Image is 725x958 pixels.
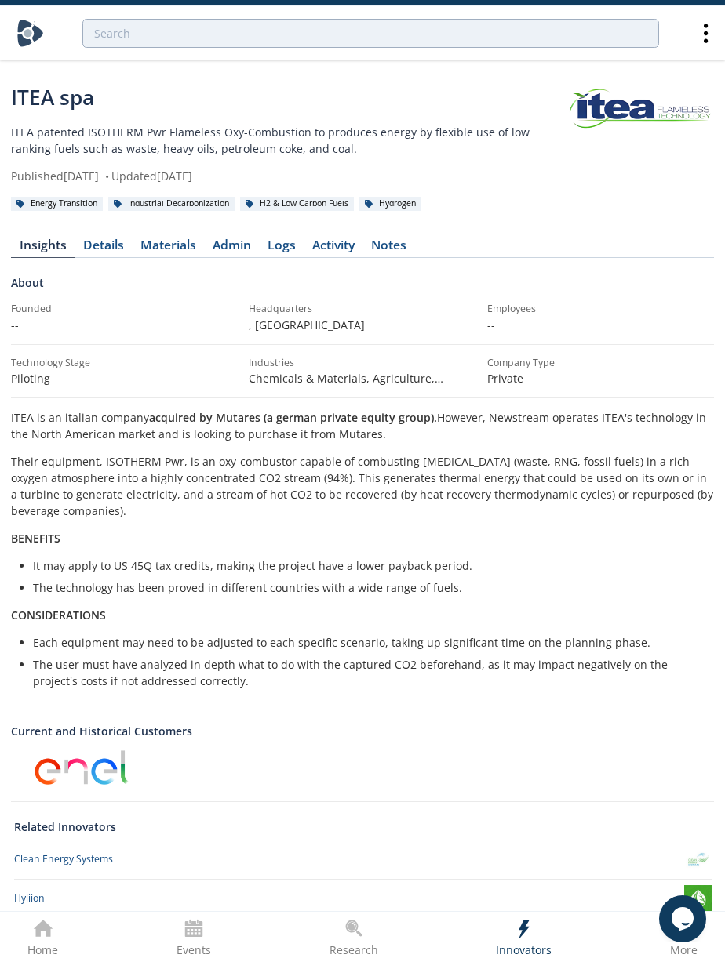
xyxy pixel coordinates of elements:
[14,852,113,866] div: Clean Energy Systems
[149,410,437,425] strong: acquired by Mutares (a german private equity group).
[11,453,714,519] p: Their equipment, ISOTHERM Pwr, is an oxy-combustor capable of combusting [MEDICAL_DATA] (waste, R...
[11,317,238,333] p: --
[11,302,238,316] div: Founded
[75,239,132,258] a: Details
[362,239,414,258] a: Notes
[487,371,523,386] span: Private
[371,239,406,252] div: Notes
[11,239,75,258] a: Insights
[249,356,475,370] div: Industries
[11,82,567,113] div: ITEA spa
[14,818,116,835] a: Related Innovators
[304,239,362,258] a: Activity
[11,168,567,184] div: Published [DATE] Updated [DATE]
[20,239,67,252] div: Insights
[259,239,304,258] a: Logs
[14,891,45,905] div: Hyliion
[249,371,474,435] span: Chemicals & Materials, Agriculture, Manufacturing, Upstream - Oil & Gas, Downstream - Oil & Gas, ...
[11,370,238,386] div: Piloting
[16,20,44,47] img: Home
[132,239,204,258] a: Materials
[249,317,475,333] p: , [GEOGRAPHIC_DATA]
[82,19,659,48] input: Advanced Search
[249,302,475,316] div: Headquarters
[11,723,714,739] a: Current and Historical Customers
[11,409,714,442] p: ITEA is an italian company However, Newstream operates ITEA's technology in the North American ma...
[487,356,714,370] div: Company Type
[487,317,714,333] p: --
[240,197,354,211] div: H2 & Low Carbon Fuels
[11,124,567,157] p: ITEA patented ISOTHERM Pwr Flameless Oxy-Combustion to produces energy by flexible use of low ran...
[659,895,709,942] iframe: chat widget
[14,885,712,913] a: Hyliion Hyliion
[14,846,712,873] a: Clean Energy Systems Clean Energy Systems
[11,197,103,211] div: Energy Transition
[35,750,129,785] img: Enel
[204,239,259,258] a: Admin
[33,557,703,574] li: It may apply to US 45Q tax credits, making the project have a lower payback period.
[11,274,714,302] div: About
[11,608,106,622] strong: CONSIDERATIONS
[33,634,703,651] li: Each equipment may need to be adjusted to each specific scenario, taking up significant time on t...
[487,302,714,316] div: Employees
[359,197,421,211] div: Hydrogen
[108,197,235,211] div: Industrial Decarbonization
[11,356,90,370] div: Technology Stage
[33,656,703,689] li: The user must have analyzed in depth what to do with the captured CO2 beforehand, as it may impac...
[684,846,712,873] img: Clean Energy Systems
[684,885,712,913] img: Hyliion
[33,579,703,596] li: The technology has been proved in different countries with a wide range of fuels.
[83,239,124,252] div: Details
[102,169,111,183] span: •
[11,531,60,546] strong: BENEFITS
